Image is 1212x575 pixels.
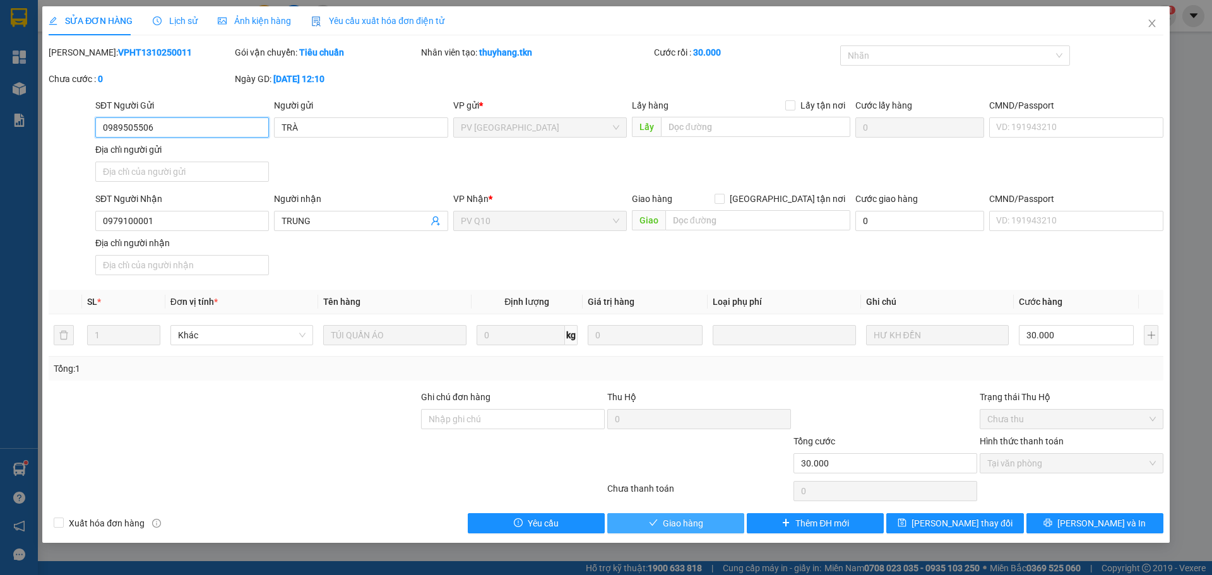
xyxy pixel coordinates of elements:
[989,192,1163,206] div: CMND/Passport
[1043,518,1052,528] span: printer
[665,210,850,230] input: Dọc đường
[479,47,532,57] b: thuyhang.tkn
[1019,297,1062,307] span: Cước hàng
[461,211,619,230] span: PV Q10
[565,325,578,345] span: kg
[663,516,703,530] span: Giao hàng
[504,297,549,307] span: Định lượng
[421,45,651,59] div: Nhân viên tạo:
[118,31,528,47] li: [STREET_ADDRESS][PERSON_NAME]. [GEOGRAPHIC_DATA], Tỉnh [GEOGRAPHIC_DATA]
[311,16,444,26] span: Yêu cầu xuất hóa đơn điện tử
[235,45,419,59] div: Gói vận chuyển:
[16,16,79,79] img: logo.jpg
[16,92,116,112] b: GỬI : PV Q10
[274,98,448,112] div: Người gửi
[912,516,1013,530] span: [PERSON_NAME] thay đổi
[299,47,344,57] b: Tiêu chuẩn
[431,216,441,226] span: user-add
[855,211,984,231] input: Cước giao hàng
[323,297,360,307] span: Tên hàng
[54,362,468,376] div: Tổng: 1
[153,16,198,26] span: Lịch sử
[421,392,490,402] label: Ghi chú đơn hàng
[886,513,1023,533] button: save[PERSON_NAME] thay đổi
[453,98,627,112] div: VP gửi
[708,290,860,314] th: Loại phụ phí
[95,255,269,275] input: Địa chỉ của người nhận
[607,513,744,533] button: checkGiao hàng
[989,98,1163,112] div: CMND/Passport
[632,194,672,204] span: Giao hàng
[178,326,306,345] span: Khác
[421,409,605,429] input: Ghi chú đơn hàng
[632,117,661,137] span: Lấy
[95,143,269,157] div: Địa chỉ người gửi
[632,100,668,110] span: Lấy hàng
[855,117,984,138] input: Cước lấy hàng
[606,482,792,504] div: Chưa thanh toán
[468,513,605,533] button: exclamation-circleYêu cầu
[980,390,1163,404] div: Trạng thái Thu Hộ
[795,98,850,112] span: Lấy tận nơi
[781,518,790,528] span: plus
[1026,513,1163,533] button: printer[PERSON_NAME] và In
[49,16,133,26] span: SỬA ĐƠN HÀNG
[95,236,269,250] div: Địa chỉ người nhận
[64,516,150,530] span: Xuất hóa đơn hàng
[987,454,1156,473] span: Tại văn phòng
[866,325,1009,345] input: Ghi Chú
[514,518,523,528] span: exclamation-circle
[1144,325,1158,345] button: plus
[725,192,850,206] span: [GEOGRAPHIC_DATA] tận nơi
[1134,6,1170,42] button: Close
[461,118,619,137] span: PV Hòa Thành
[632,210,665,230] span: Giao
[795,516,849,530] span: Thêm ĐH mới
[218,16,291,26] span: Ảnh kiện hàng
[1147,18,1157,28] span: close
[861,290,1014,314] th: Ghi chú
[588,297,634,307] span: Giá trị hàng
[323,325,466,345] input: VD: Bàn, Ghế
[588,325,703,345] input: 0
[95,98,269,112] div: SĐT Người Gửi
[607,392,636,402] span: Thu Hộ
[987,410,1156,429] span: Chưa thu
[98,74,103,84] b: 0
[273,74,324,84] b: [DATE] 12:10
[693,47,721,57] b: 30.000
[661,117,850,137] input: Dọc đường
[235,72,419,86] div: Ngày GD:
[649,518,658,528] span: check
[218,16,227,25] span: picture
[898,518,906,528] span: save
[54,325,74,345] button: delete
[152,519,161,528] span: info-circle
[153,16,162,25] span: clock-circle
[274,192,448,206] div: Người nhận
[654,45,838,59] div: Cước rồi :
[87,297,97,307] span: SL
[855,100,912,110] label: Cước lấy hàng
[49,16,57,25] span: edit
[747,513,884,533] button: plusThêm ĐH mới
[1057,516,1146,530] span: [PERSON_NAME] và In
[118,47,192,57] b: VPHT1310250011
[793,436,835,446] span: Tổng cước
[49,45,232,59] div: [PERSON_NAME]:
[95,192,269,206] div: SĐT Người Nhận
[980,436,1064,446] label: Hình thức thanh toán
[49,72,232,86] div: Chưa cước :
[528,516,559,530] span: Yêu cầu
[453,194,489,204] span: VP Nhận
[855,194,918,204] label: Cước giao hàng
[95,162,269,182] input: Địa chỉ của người gửi
[170,297,218,307] span: Đơn vị tính
[118,47,528,62] li: Hotline: 1900 8153
[311,16,321,27] img: icon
